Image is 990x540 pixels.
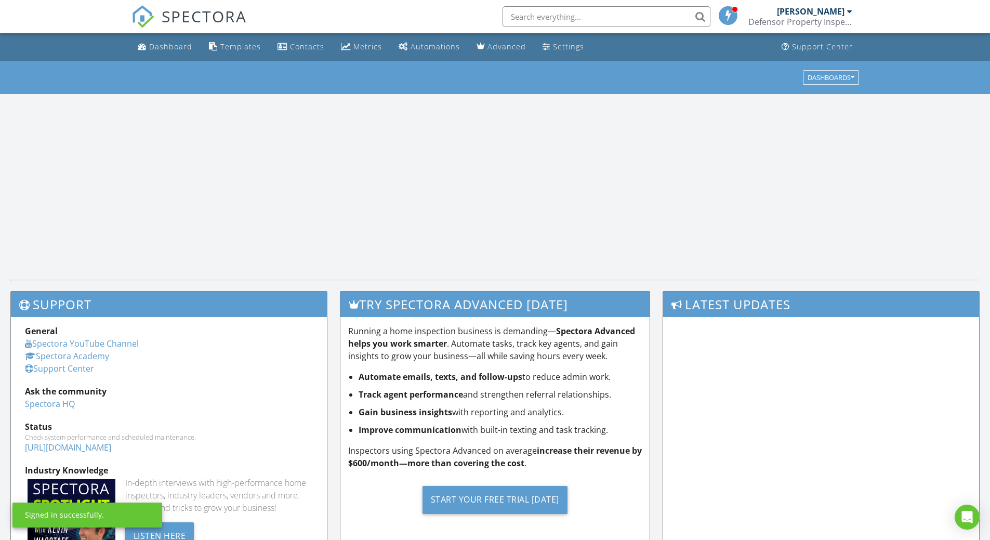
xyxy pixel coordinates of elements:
div: Templates [220,42,261,51]
a: Spectora YouTube Channel [25,338,139,349]
a: [URL][DOMAIN_NAME] [25,442,111,453]
div: Status [25,420,313,433]
div: Check system performance and scheduled maintenance. [25,433,313,441]
a: Contacts [273,37,328,57]
a: SPECTORA [131,14,247,36]
div: Defensor Property Inspection, LLC. [748,17,852,27]
a: Spectora HQ [25,398,75,410]
strong: Track agent performance [359,389,463,400]
div: Start Your Free Trial [DATE] [423,486,567,514]
li: to reduce admin work. [359,371,642,383]
li: and strengthen referral relationships. [359,388,642,401]
p: Inspectors using Spectora Advanced on average . [348,444,642,469]
strong: Spectora Advanced helps you work smarter [348,325,635,349]
a: Spectora Academy [25,350,109,362]
div: Automations [411,42,460,51]
a: Templates [205,37,265,57]
strong: General [25,325,58,337]
input: Search everything... [503,6,710,27]
div: Advanced [487,42,526,51]
a: Settings [538,37,588,57]
strong: increase their revenue by $600/month—more than covering the cost [348,445,642,469]
a: Dashboard [134,37,196,57]
div: In-depth interviews with high-performance home inspectors, industry leaders, vendors and more. Ge... [125,477,313,514]
div: [PERSON_NAME] [777,6,844,17]
div: Settings [553,42,584,51]
strong: Automate emails, texts, and follow-ups [359,371,522,383]
div: Contacts [290,42,324,51]
a: Support Center [25,363,94,374]
div: Dashboard [149,42,192,51]
button: Dashboards [803,70,859,85]
img: The Best Home Inspection Software - Spectora [131,5,154,28]
strong: Gain business insights [359,406,452,418]
a: Start Your Free Trial [DATE] [348,478,642,522]
div: Dashboards [808,74,854,81]
h3: Latest Updates [663,292,979,317]
span: SPECTORA [162,5,247,27]
strong: Improve communication [359,424,461,436]
li: with reporting and analytics. [359,406,642,418]
a: Automations (Basic) [394,37,464,57]
div: Signed in successfully. [25,510,104,520]
p: Running a home inspection business is demanding— . Automate tasks, track key agents, and gain ins... [348,325,642,362]
a: Metrics [337,37,386,57]
h3: Support [11,292,327,317]
div: Open Intercom Messenger [955,505,980,530]
a: Support Center [777,37,857,57]
div: Metrics [353,42,382,51]
h3: Try spectora advanced [DATE] [340,292,650,317]
div: Support Center [792,42,853,51]
div: Industry Knowledge [25,464,313,477]
div: Ask the community [25,385,313,398]
li: with built-in texting and task tracking. [359,424,642,436]
a: Advanced [472,37,530,57]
